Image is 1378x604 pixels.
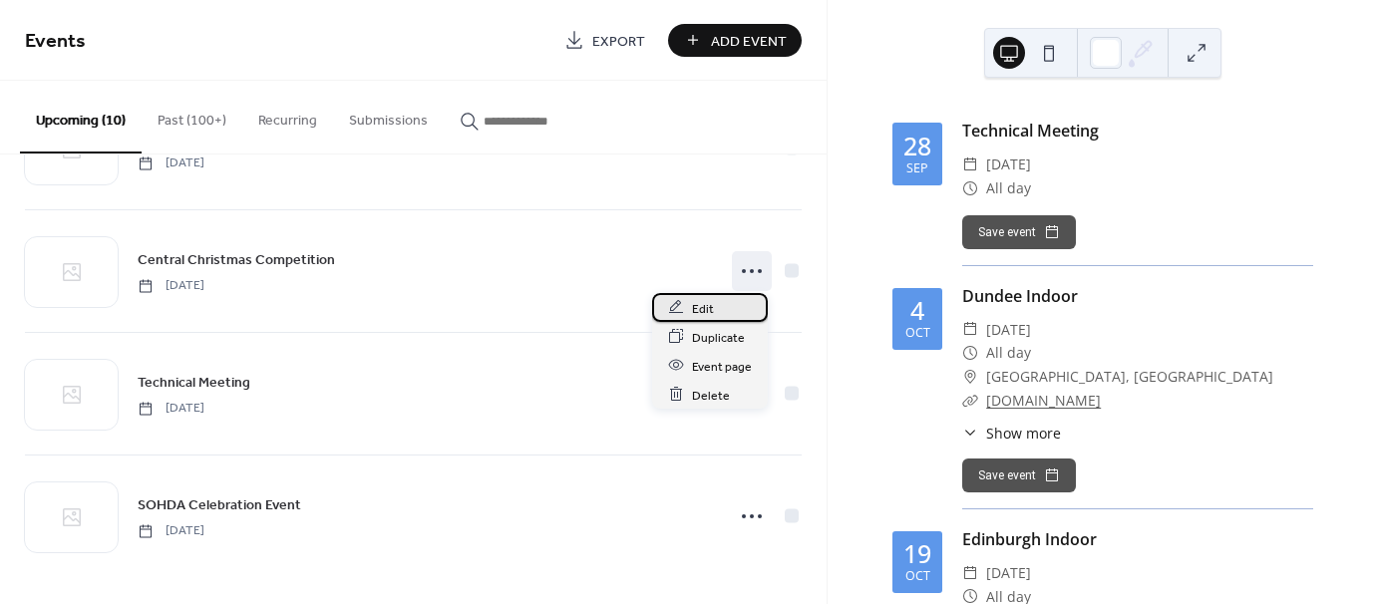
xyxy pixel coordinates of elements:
[242,81,333,151] button: Recurring
[692,385,730,406] span: Delete
[986,318,1031,342] span: [DATE]
[986,391,1101,410] a: [DOMAIN_NAME]
[138,248,335,271] a: Central Christmas Competition
[903,541,931,566] div: 19
[910,298,924,323] div: 4
[906,162,928,175] div: Sep
[986,423,1061,444] span: Show more
[142,81,242,151] button: Past (100+)
[711,31,787,52] span: Add Event
[692,356,752,377] span: Event page
[903,134,931,158] div: 28
[962,389,978,413] div: ​
[592,31,645,52] span: Export
[668,24,802,57] button: Add Event
[138,371,250,394] a: Technical Meeting
[986,341,1031,365] span: All day
[962,341,978,365] div: ​
[138,493,301,516] a: SOHDA Celebration Event
[962,561,978,585] div: ​
[962,176,978,200] div: ​
[25,22,86,61] span: Events
[962,119,1313,143] div: Technical Meeting
[20,81,142,153] button: Upcoming (10)
[692,298,714,319] span: Edit
[962,215,1076,249] button: Save event
[138,495,301,516] span: SOHDA Celebration Event
[138,400,204,418] span: [DATE]
[986,176,1031,200] span: All day
[986,152,1031,176] span: [DATE]
[962,285,1078,307] a: Dundee Indoor
[905,327,930,340] div: Oct
[962,423,1061,444] button: ​Show more
[549,24,660,57] a: Export
[962,318,978,342] div: ​
[905,570,930,583] div: Oct
[692,327,745,348] span: Duplicate
[138,250,335,271] span: Central Christmas Competition
[138,522,204,540] span: [DATE]
[962,365,978,389] div: ​
[986,365,1273,389] span: [GEOGRAPHIC_DATA], [GEOGRAPHIC_DATA]
[962,458,1076,492] button: Save event
[962,152,978,176] div: ​
[138,277,204,295] span: [DATE]
[333,81,444,151] button: Submissions
[986,561,1031,585] span: [DATE]
[962,528,1097,550] a: Edinburgh Indoor
[138,154,204,172] span: [DATE]
[138,373,250,394] span: Technical Meeting
[962,423,978,444] div: ​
